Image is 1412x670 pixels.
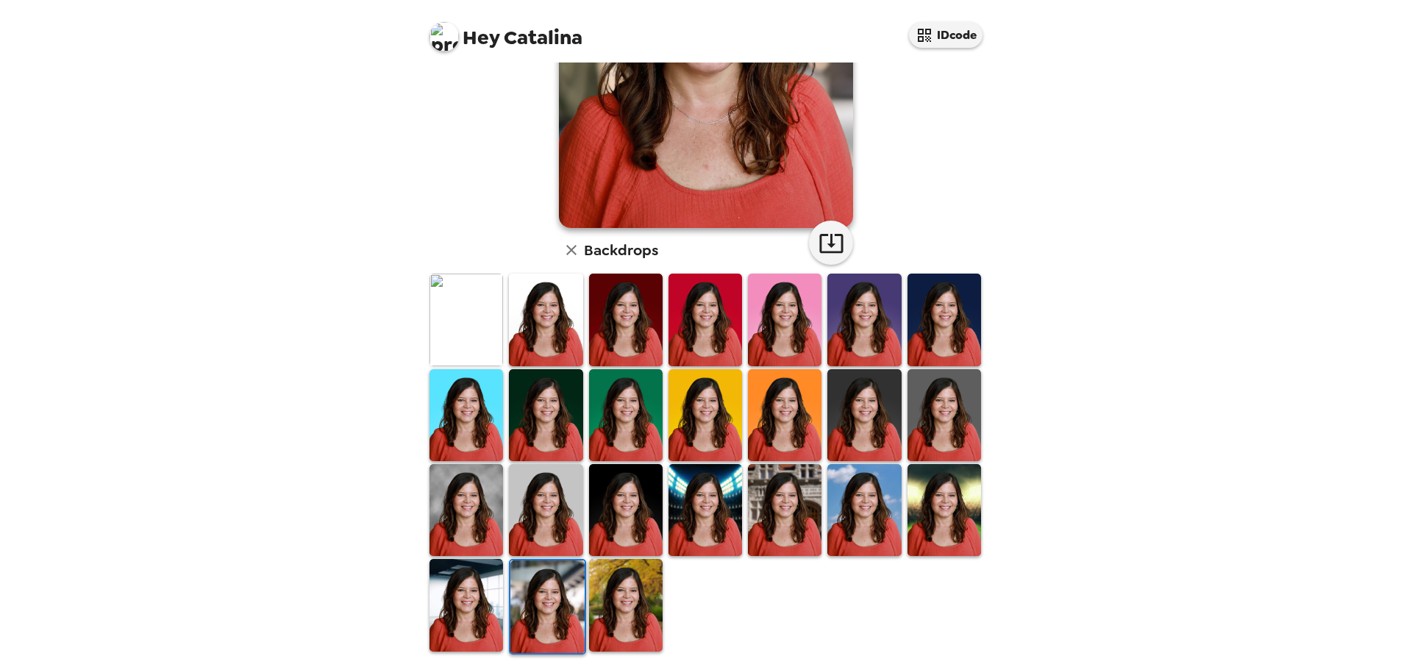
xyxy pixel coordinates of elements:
h6: Backdrops [584,238,658,262]
span: Hey [463,24,499,51]
button: IDcode [909,22,983,48]
img: Original [429,274,503,366]
img: profile pic [429,22,459,51]
span: Catalina [429,15,582,48]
